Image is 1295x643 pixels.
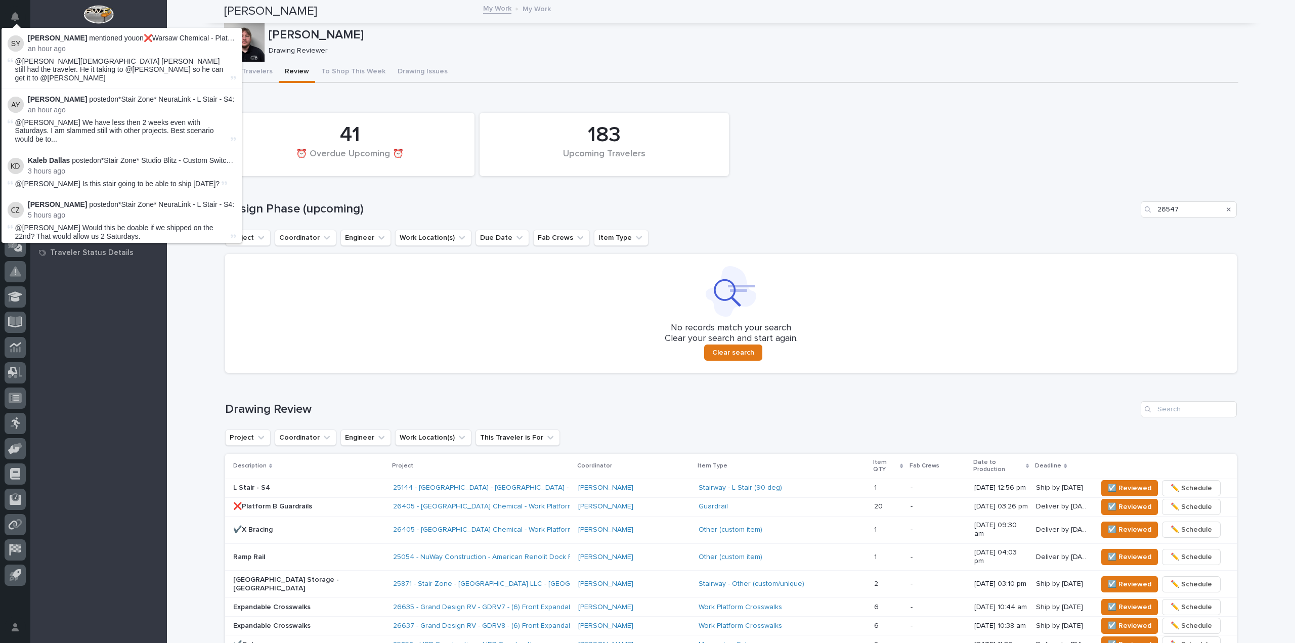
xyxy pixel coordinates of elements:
[15,57,224,82] span: @[PERSON_NAME][DEMOGRAPHIC_DATA] [PERSON_NAME] still had the traveler. He it taking to @[PERSON_N...
[578,526,633,534] a: [PERSON_NAME]
[1036,482,1085,492] p: Ship by [DATE]
[874,578,880,588] p: 2
[974,502,1028,511] p: [DATE] 03:26 pm
[1101,576,1158,592] button: ☑️ Reviewed
[1108,482,1151,494] span: ☑️ Reviewed
[578,502,633,511] a: [PERSON_NAME]
[1101,549,1158,565] button: ☑️ Reviewed
[1171,578,1212,590] span: ✏️ Schedule
[1036,601,1085,612] p: Ship by [DATE]
[1162,549,1221,565] button: ✏️ Schedule
[974,603,1028,612] p: [DATE] 10:44 am
[1108,578,1151,590] span: ☑️ Reviewed
[118,95,232,103] a: *Stair Zone* NeuraLink - L Stair - S4
[1036,551,1091,562] p: Deliver by [DATE]
[233,553,385,562] p: Ramp Rail
[233,502,385,511] p: ❌Platform B Guardrails
[269,28,1234,42] p: [PERSON_NAME]
[974,521,1028,538] p: [DATE] 09:30 am
[13,12,26,28] div: Notifications
[118,200,232,208] a: *Stair Zone* NeuraLink - L Stair - S4
[8,97,24,113] img: Adam Yutzy
[225,202,1137,217] h1: Design Phase (upcoming)
[911,580,966,588] p: -
[225,402,1137,417] h1: Drawing Review
[1036,578,1085,588] p: Ship by [DATE]
[1108,601,1151,613] span: ☑️ Reviewed
[28,200,87,208] strong: [PERSON_NAME]
[974,548,1028,566] p: [DATE] 04:03 pm
[233,603,385,612] p: Expandable Crosswalks
[50,248,134,258] p: Traveler Status Details
[395,230,471,246] button: Work Location(s)
[910,460,939,471] p: Fab Crews
[699,580,804,588] a: Stairway - Other (custom/unique)
[225,543,1237,571] tr: Ramp Rail25054 - NuWay Construction - American Renolit Dock Rail [PERSON_NAME] Other (custom item...
[233,576,385,593] p: [GEOGRAPHIC_DATA] Storage - [GEOGRAPHIC_DATA]
[15,180,220,188] span: @[PERSON_NAME] Is this stair going to be able to ship [DATE]?
[28,200,236,209] p: posted on :
[874,601,881,612] p: 6
[874,524,879,534] p: 1
[393,502,573,511] a: 26405 - [GEOGRAPHIC_DATA] Chemical - Work Platform
[578,603,633,612] a: [PERSON_NAME]
[315,62,392,83] button: To Shop This Week
[233,622,385,630] p: Expandable Crosswalks
[874,500,885,511] p: 20
[699,502,728,511] a: Guardrail
[224,62,279,83] button: My Travelers
[233,460,267,471] p: Description
[275,430,336,446] button: Coordinator
[395,430,471,446] button: Work Location(s)
[30,245,167,260] a: Traveler Status Details
[8,202,24,218] img: Cole Ziegler
[1171,601,1212,613] span: ✏️ Schedule
[533,230,590,246] button: Fab Crews
[1141,401,1237,417] input: Search
[393,622,618,630] a: 26637 - Grand Design RV - GDRV8 - (6) Front Expandable Crosswalks
[393,553,580,562] a: 25054 - NuWay Construction - American Renolit Dock Rail
[1035,460,1061,471] p: Deadline
[1108,501,1151,513] span: ☑️ Reviewed
[225,516,1237,543] tr: ✔️X Bracing26405 - [GEOGRAPHIC_DATA] Chemical - Work Platform [PERSON_NAME] Other (custom item) 1...
[393,580,722,588] a: 25871 - Stair Zone - [GEOGRAPHIC_DATA] LLC - [GEOGRAPHIC_DATA] Storage - [GEOGRAPHIC_DATA]
[699,484,782,492] a: Stairway - L Stair (90 deg)
[911,484,966,492] p: -
[476,230,529,246] button: Due Date
[1171,482,1212,494] span: ✏️ Schedule
[578,580,633,588] a: [PERSON_NAME]
[1101,522,1158,538] button: ☑️ Reviewed
[237,323,1225,334] p: No records match your search
[476,430,560,446] button: This Traveler is For
[594,230,649,246] button: Item Type
[225,617,1237,635] tr: Expandable Crosswalks26637 - Grand Design RV - GDRV8 - (6) Front Expandable Crosswalks [PERSON_NA...
[1171,524,1212,536] span: ✏️ Schedule
[340,230,391,246] button: Engineer
[973,457,1024,476] p: Date to Production
[28,95,87,103] strong: [PERSON_NAME]
[911,603,966,612] p: -
[269,47,1230,55] p: Drawing Reviewer
[15,224,213,240] span: @[PERSON_NAME] Would this be doable if we shipped on the 22nd? That would allow us 2 Saturdays.
[497,122,712,148] div: 183
[28,34,87,42] strong: [PERSON_NAME]
[225,571,1237,598] tr: [GEOGRAPHIC_DATA] Storage - [GEOGRAPHIC_DATA]25871 - Stair Zone - [GEOGRAPHIC_DATA] LLC - [GEOGRA...
[1171,501,1212,513] span: ✏️ Schedule
[28,156,70,164] strong: Kaleb Dallas
[704,345,762,361] button: Clear search
[1101,599,1158,615] button: ☑️ Reviewed
[1141,201,1237,218] div: Search
[233,484,385,492] p: L Stair - S4
[699,553,762,562] a: Other (custom item)
[974,580,1028,588] p: [DATE] 03:10 pm
[28,167,236,176] p: 3 hours ago
[1162,480,1221,496] button: ✏️ Schedule
[1162,618,1221,634] button: ✏️ Schedule
[393,603,618,612] a: 26635 - Grand Design RV - GDRV7 - (6) Front Expandable Crosswalks
[497,149,712,170] div: Upcoming Travelers
[225,430,271,446] button: Project
[8,35,24,52] img: Spenser Yoder
[578,484,633,492] a: [PERSON_NAME]
[1101,618,1158,634] button: ☑️ Reviewed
